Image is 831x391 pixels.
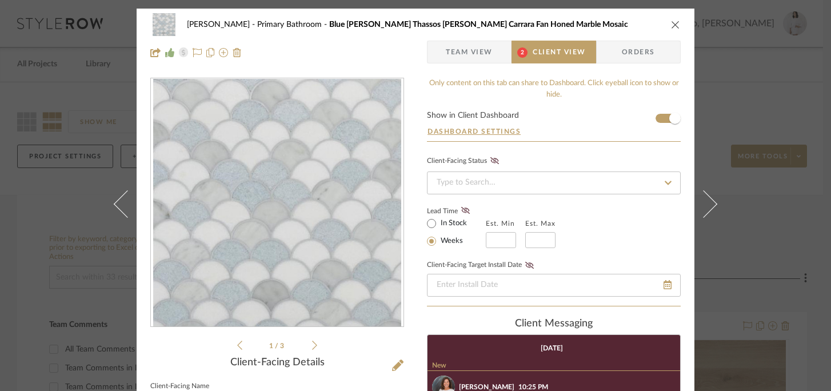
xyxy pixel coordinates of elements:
[153,79,401,327] img: d50e45e7-d958-42f0-a4cc-c2476c2280bc_436x436.jpg
[522,261,537,269] button: Client-Facing Target Install Date
[150,384,209,389] label: Client-Facing Name
[438,218,467,229] label: In Stock
[187,21,257,29] span: [PERSON_NAME]
[446,41,493,63] span: Team View
[427,216,486,248] mat-radio-group: Select item type
[233,48,242,57] img: Remove from project
[427,155,502,167] div: Client-Facing Status
[486,220,515,228] label: Est. Min
[525,220,556,228] label: Est. Max
[533,41,585,63] span: Client View
[150,357,404,369] div: Client-Facing Details
[427,126,521,137] button: Dashboard Settings
[280,342,286,349] span: 3
[670,19,681,30] button: close
[257,21,329,29] span: Primary Bathroom
[517,47,528,58] span: 2
[151,79,403,327] div: 0
[427,318,681,330] div: client Messaging
[428,361,680,371] div: New
[609,41,668,63] span: Orders
[269,342,275,349] span: 1
[438,236,463,246] label: Weeks
[541,344,563,352] div: [DATE]
[427,206,486,216] label: Lead Time
[275,342,280,349] span: /
[150,13,178,36] img: d50e45e7-d958-42f0-a4cc-c2476c2280bc_48x40.jpg
[329,21,628,29] span: Blue [PERSON_NAME] Thassos [PERSON_NAME] Carrara Fan Honed Marble Mosaic
[458,205,473,217] button: Lead Time
[427,78,681,100] div: Only content on this tab can share to Dashboard. Click eyeball icon to show or hide.
[427,274,681,297] input: Enter Install Date
[427,261,537,269] label: Client-Facing Target Install Date
[427,171,681,194] input: Type to Search…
